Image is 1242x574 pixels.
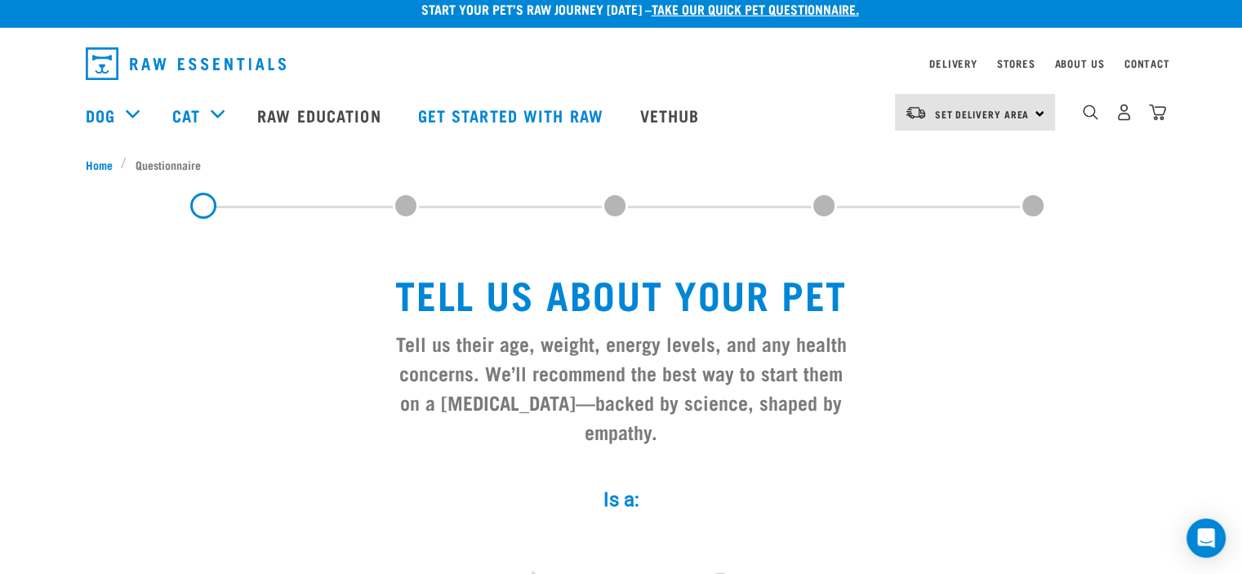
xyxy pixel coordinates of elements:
nav: breadcrumbs [86,156,1157,173]
img: user.png [1115,104,1133,121]
a: Get started with Raw [402,82,624,148]
a: take our quick pet questionnaire. [652,5,859,12]
img: van-moving.png [905,105,927,120]
label: Is a: [376,485,866,514]
img: Raw Essentials Logo [86,47,286,80]
span: Home [86,156,113,173]
a: Vethub [624,82,720,148]
nav: dropdown navigation [73,41,1170,87]
a: Delivery [929,60,977,66]
a: Cat [172,103,200,127]
a: Stores [997,60,1035,66]
a: About Us [1054,60,1104,66]
a: Home [86,156,122,173]
a: Contact [1124,60,1170,66]
img: home-icon-1@2x.png [1083,105,1098,120]
img: home-icon@2x.png [1149,104,1166,121]
a: Dog [86,103,115,127]
span: Set Delivery Area [935,111,1030,117]
a: Raw Education [241,82,401,148]
div: Open Intercom Messenger [1186,518,1226,558]
h3: Tell us their age, weight, energy levels, and any health concerns. We’ll recommend the best way t... [390,328,853,446]
h1: Tell us about your pet [390,271,853,315]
